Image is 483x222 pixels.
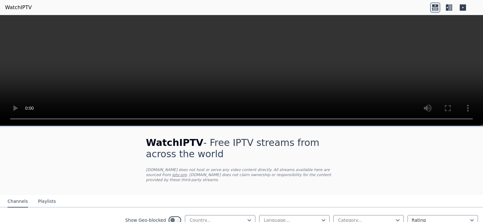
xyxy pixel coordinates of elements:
h1: - Free IPTV streams from across the world [146,137,337,160]
p: [DOMAIN_NAME] does not host or serve any video content directly. All streams available here are s... [146,167,337,182]
a: WatchIPTV [5,4,32,11]
a: iptv-org [172,173,187,177]
span: WatchIPTV [146,137,203,148]
button: Playlists [38,196,56,208]
button: Channels [8,196,28,208]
